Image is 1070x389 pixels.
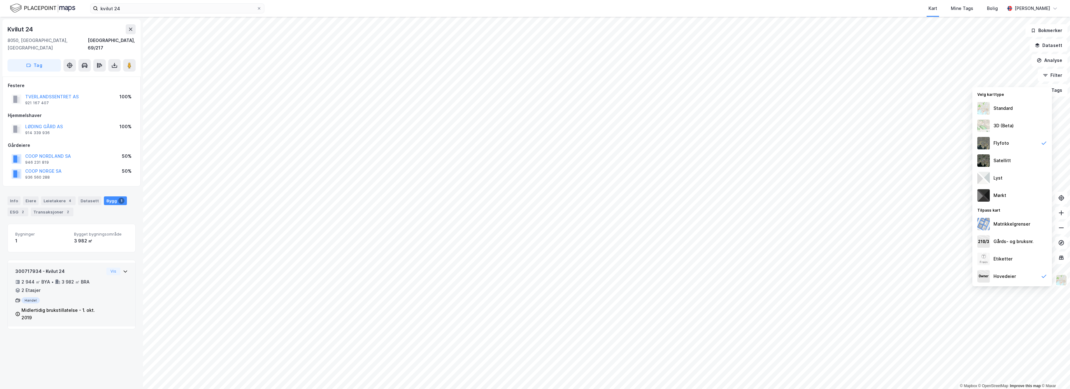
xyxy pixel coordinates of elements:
div: Mine Tags [951,5,973,12]
button: Analyse [1031,54,1068,67]
div: 100% [119,123,132,130]
img: logo.f888ab2527a4732fd821a326f86c7f29.svg [10,3,75,14]
img: Z [977,137,990,149]
div: 921 167 407 [25,101,49,105]
button: Datasett [1030,39,1068,52]
div: Kvilut 24 [7,24,34,34]
button: Vis [106,268,120,275]
img: cadastreBorders.cfe08de4b5ddd52a10de.jpeg [977,218,990,230]
div: Midlertidig brukstillatelse - 1. okt. 2019 [21,307,104,321]
div: Standard [993,105,1013,112]
div: Transaksjoner [31,208,73,216]
img: Z [977,253,990,265]
div: 2 [65,209,71,215]
div: Tilpass kart [972,204,1052,215]
img: Z [1055,274,1067,286]
div: [GEOGRAPHIC_DATA], 69/217 [88,37,136,52]
div: Matrikkelgrenser [993,220,1030,228]
div: 1 [15,237,69,245]
button: Tag [7,59,61,72]
div: • [51,279,54,284]
div: 2 Etasjer [21,287,40,294]
button: Bokmerker [1026,24,1068,37]
div: 50% [122,152,132,160]
div: 3 982 ㎡ BRA [62,278,90,286]
a: Mapbox [960,384,977,388]
div: Kart [928,5,937,12]
div: Festere [8,82,135,89]
div: Kontrollprogram for chat [1039,359,1070,389]
div: Leietakere [41,196,76,205]
div: 2 [20,209,26,215]
div: 4 [67,198,73,204]
a: Improve this map [1010,384,1041,388]
a: OpenStreetMap [978,384,1008,388]
div: 936 560 288 [25,175,50,180]
div: Bygg [104,196,127,205]
div: 100% [119,93,132,101]
div: 3 982 ㎡ [74,237,128,245]
div: Hjemmelshaver [8,112,135,119]
img: nCdM7BzjoCAAAAAElFTkSuQmCC [977,189,990,202]
div: 1 [118,198,124,204]
div: Eiere [23,196,39,205]
div: Datasett [78,196,101,205]
span: Bygninger [15,232,69,237]
div: Bolig [987,5,998,12]
img: luj3wr1y2y3+OchiMxRmMxRlscgabnMEmZ7DJGWxyBpucwSZnsMkZbHIGm5zBJmewyRlscgabnMEmZ7DJGWxyBpucwSZnsMkZ... [977,172,990,184]
div: [PERSON_NAME] [1015,5,1050,12]
img: 9k= [977,154,990,167]
img: cadastreKeys.547ab17ec502f5a4ef2b.jpeg [977,235,990,248]
div: 300717934 - Kvilut 24 [15,268,104,275]
div: 914 339 936 [25,130,50,135]
img: Z [977,120,990,132]
div: Info [7,196,21,205]
div: 3D (Beta) [993,122,1014,129]
div: Gårds- og bruksnr. [993,238,1034,245]
div: Velg karttype [972,88,1052,100]
img: majorOwner.b5e170eddb5c04bfeeff.jpeg [977,270,990,283]
div: Flyfoto [993,139,1009,147]
div: ESG [7,208,28,216]
button: Filter [1038,69,1068,82]
div: Gårdeiere [8,142,135,149]
div: Satellitt [993,157,1011,164]
button: Tags [1039,84,1068,96]
div: 50% [122,167,132,175]
img: Z [977,102,990,115]
span: Bygget bygningsområde [74,232,128,237]
div: Etiketter [993,255,1012,263]
div: 8050, [GEOGRAPHIC_DATA], [GEOGRAPHIC_DATA] [7,37,88,52]
div: Mørkt [993,192,1006,199]
div: 2 944 ㎡ BYA [21,278,50,286]
input: Søk på adresse, matrikkel, gårdeiere, leietakere eller personer [98,4,257,13]
iframe: Chat Widget [1039,359,1070,389]
div: 946 231 819 [25,160,49,165]
div: Hovedeier [993,273,1016,280]
div: Lyst [993,174,1003,182]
